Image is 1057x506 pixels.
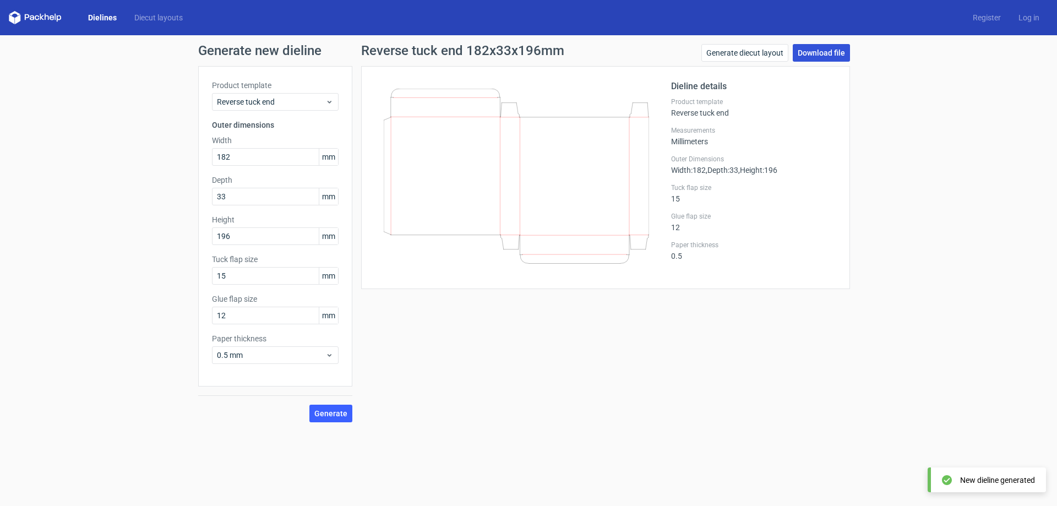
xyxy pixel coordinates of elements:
[671,97,836,106] label: Product template
[671,97,836,117] div: Reverse tuck end
[671,80,836,93] h2: Dieline details
[960,475,1035,486] div: New dieline generated
[706,166,738,175] span: , Depth : 33
[309,405,352,422] button: Generate
[212,293,339,304] label: Glue flap size
[671,183,836,192] label: Tuck flap size
[212,119,339,130] h3: Outer dimensions
[319,188,338,205] span: mm
[217,96,325,107] span: Reverse tuck end
[671,155,836,164] label: Outer Dimensions
[671,212,836,221] label: Glue flap size
[671,241,836,260] div: 0.5
[212,254,339,265] label: Tuck flap size
[1010,12,1048,23] a: Log in
[793,44,850,62] a: Download file
[671,183,836,203] div: 15
[671,166,706,175] span: Width : 182
[964,12,1010,23] a: Register
[212,214,339,225] label: Height
[212,80,339,91] label: Product template
[314,410,347,417] span: Generate
[671,126,836,146] div: Millimeters
[319,149,338,165] span: mm
[319,228,338,244] span: mm
[212,333,339,344] label: Paper thickness
[212,175,339,186] label: Depth
[738,166,777,175] span: , Height : 196
[701,44,788,62] a: Generate diecut layout
[212,135,339,146] label: Width
[319,307,338,324] span: mm
[671,126,836,135] label: Measurements
[198,44,859,57] h1: Generate new dieline
[217,350,325,361] span: 0.5 mm
[319,268,338,284] span: mm
[79,12,126,23] a: Dielines
[126,12,192,23] a: Diecut layouts
[361,44,564,57] h1: Reverse tuck end 182x33x196mm
[671,241,836,249] label: Paper thickness
[671,212,836,232] div: 12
